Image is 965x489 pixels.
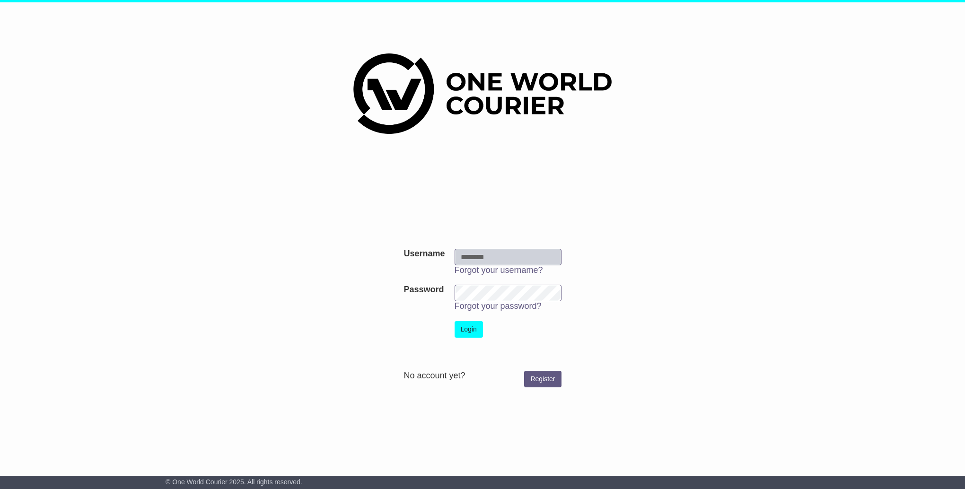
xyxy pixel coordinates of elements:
a: Register [524,371,561,387]
label: Username [404,249,445,259]
a: Forgot your password? [455,301,542,311]
div: No account yet? [404,371,561,381]
a: Forgot your username? [455,265,543,275]
span: © One World Courier 2025. All rights reserved. [166,478,302,486]
button: Login [455,321,483,338]
img: One World [353,53,612,134]
label: Password [404,285,444,295]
